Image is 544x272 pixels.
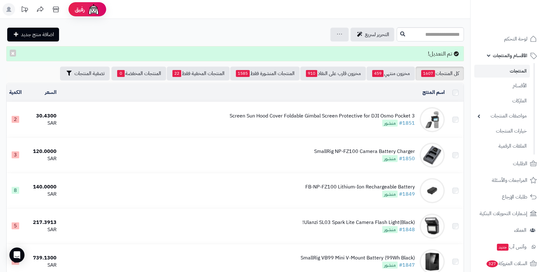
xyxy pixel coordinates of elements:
[480,209,527,218] span: إشعارات التحويلات البنكية
[27,148,57,155] div: 120.0000
[27,262,57,269] div: SAR
[399,190,415,198] a: #1849
[7,28,59,41] a: اضافة منتج جديد
[9,248,24,263] div: Open Intercom Messenger
[305,183,415,191] div: FB-NP-FZ100 Lithium-Ion Rechargeable Battery
[474,139,530,153] a: الملفات الرقمية
[27,226,57,233] div: SAR
[10,50,16,57] button: ×
[12,258,19,265] span: 3
[372,70,384,77] span: 459
[230,67,300,80] a: المنتجات المنشورة فقط1585
[60,67,110,80] button: تصفية المنتجات
[367,67,415,80] a: مخزون منتهي459
[301,254,415,262] div: SmallRig VB99 Mini V-Mount Battery (99Wh Black)
[351,28,394,41] a: التحرير لسريع
[399,119,415,127] a: #1851
[474,94,530,108] a: الماركات
[514,226,526,235] span: العملاء
[12,151,19,158] span: 3
[314,148,415,155] div: SmallRig NP-FZ100 Camera Battery Charger
[382,226,398,233] span: منشور
[87,3,100,16] img: ai-face.png
[496,242,526,251] span: وآتس آب
[474,173,540,188] a: المراجعات والأسئلة
[27,254,57,262] div: 739.1300
[9,89,22,96] a: الكمية
[513,159,527,168] span: الطلبات
[474,256,540,271] a: السلات المتروكة327
[474,206,540,221] a: إشعارات التحويلات البنكية
[474,189,540,204] a: طلبات الإرجاع
[167,67,230,80] a: المنتجات المخفية فقط22
[27,120,57,127] div: SAR
[230,112,415,120] div: Screen Sun Hood Cover Foldable Gimbal Screen Protective for DJI Osmo Pocket 3
[112,67,166,80] a: المنتجات المخفضة0
[420,178,445,203] img: FB-NP-FZ100 Lithium-Ion Rechargeable Battery
[12,187,19,194] span: 8
[474,109,530,123] a: مواصفات المنتجات
[27,155,57,162] div: SAR
[474,79,530,93] a: الأقسام
[306,70,317,77] span: 910
[399,261,415,269] a: #1847
[504,35,527,43] span: لوحة التحكم
[12,116,19,123] span: 2
[21,31,54,38] span: اضافة منتج جديد
[474,31,540,46] a: لوحة التحكم
[420,107,445,132] img: Screen Sun Hood Cover Foldable Gimbal Screen Protective for DJI Osmo Pocket 3
[474,223,540,238] a: العملاء
[27,191,57,198] div: SAR
[420,214,445,239] img: Ulanzi SL03 Spark Lite Camera Flash Light(Black)!
[365,31,389,38] span: التحرير لسريع
[172,70,181,77] span: 22
[117,70,125,77] span: 0
[474,156,540,171] a: الطلبات
[399,155,415,162] a: #1850
[474,124,530,138] a: خيارات المنتجات
[382,155,398,162] span: منشور
[27,183,57,191] div: 140.0000
[474,65,530,78] a: المنتجات
[474,239,540,254] a: وآتس آبجديد
[6,46,464,61] div: تم التعديل!
[497,244,509,251] span: جديد
[421,70,435,77] span: 1607
[399,226,415,233] a: #1848
[74,70,105,77] span: تصفية المنتجات
[416,67,464,80] a: كل المنتجات1607
[486,259,527,268] span: السلات المتروكة
[302,219,415,226] div: Ulanzi SL03 Spark Lite Camera Flash Light(Black)!
[45,89,57,96] a: السعر
[502,193,527,201] span: طلبات الإرجاع
[420,143,445,168] img: SmallRig NP-FZ100 Camera Battery Charger
[27,219,57,226] div: 217.3913
[422,89,445,96] a: اسم المنتج
[17,3,32,17] a: تحديثات المنصة
[12,222,19,229] span: 5
[492,176,527,185] span: المراجعات والأسئلة
[300,67,366,80] a: مخزون قارب على النفاذ910
[236,70,250,77] span: 1585
[382,262,398,269] span: منشور
[487,260,498,267] span: 327
[27,112,57,120] div: 30.4300
[382,191,398,198] span: منشور
[493,51,527,60] span: الأقسام والمنتجات
[382,120,398,127] span: منشور
[75,6,85,13] span: رفيق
